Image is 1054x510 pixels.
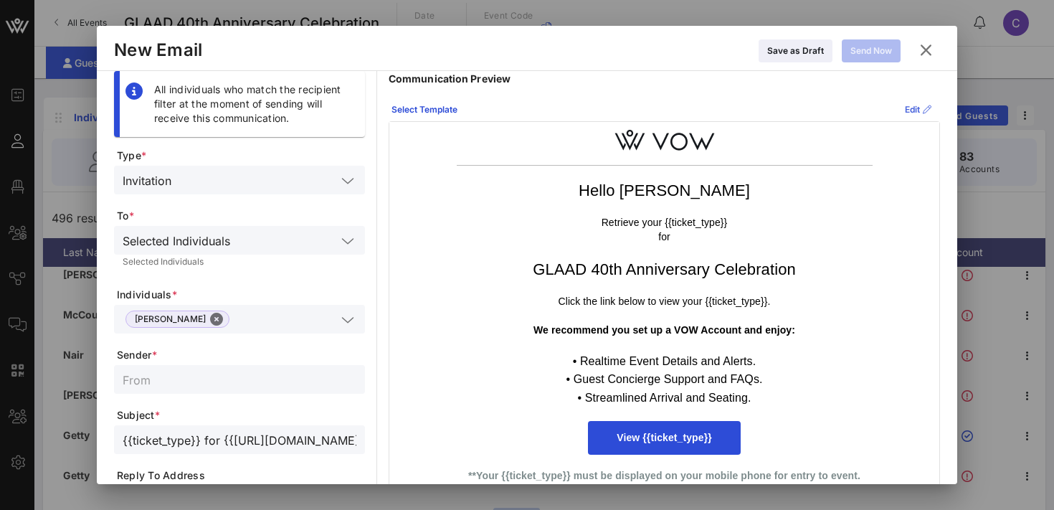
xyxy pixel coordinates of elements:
[850,44,892,58] div: Send Now
[123,370,356,389] input: From
[579,181,750,199] span: Hello [PERSON_NAME]
[117,288,365,302] span: Individuals
[457,216,873,244] p: Retrieve your {{ticket_type}} for
[114,166,365,194] div: Invitation
[588,421,740,455] a: View {{ticket_type}}
[114,39,202,61] div: New Email
[135,311,220,327] span: [PERSON_NAME]
[842,39,901,62] button: Send Now
[389,71,940,87] p: Communication Preview
[533,324,795,336] strong: We recommend you set up a VOW Account and enjoy:
[210,313,223,326] button: Close
[117,209,365,223] span: To
[617,432,711,443] span: View {{ticket_type}}
[383,98,466,121] button: Select Template
[123,258,356,266] div: Selected Individuals
[123,174,171,187] div: Invitation
[896,98,940,121] button: Edit
[391,103,457,117] div: Select Template
[468,470,860,496] strong: **Your {{ticket_type}} must be displayed on your mobile phone for entry to event. Print outs and ...
[117,348,365,362] span: Sender
[114,226,365,255] div: Selected Individuals
[767,44,824,58] div: Save as Draft
[457,352,873,407] p: • Realtime Event Details and Alerts. • Guest Concierge Support and FAQs. • Streamlined Arrival an...
[457,295,873,309] p: Click the link below to view your {{ticket_type}}.
[117,408,365,422] span: Subject
[905,103,931,117] div: Edit
[117,468,365,483] span: Reply To Address
[117,148,365,163] span: Type
[123,235,230,247] div: Selected Individuals
[123,430,356,449] input: Subject
[154,82,353,126] div: All individuals who match the recipient filter at the moment of sending will receive this communi...
[759,39,832,62] button: Save as Draft
[457,259,873,281] h1: GLAAD 40th Anniversary Celebration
